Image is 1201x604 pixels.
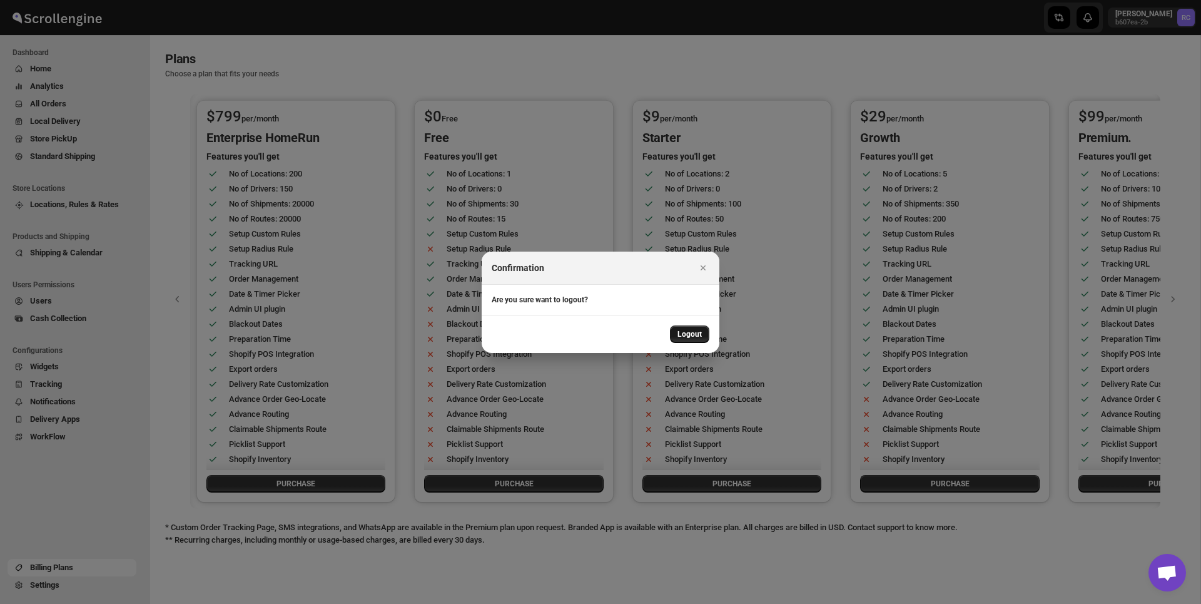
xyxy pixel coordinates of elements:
[1148,554,1186,591] div: Open chat
[694,259,712,277] button: Close
[492,295,709,305] h3: Are you sure want to logout?
[670,325,709,343] button: Logout
[677,329,702,339] span: Logout
[492,262,544,274] h2: Confirmation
